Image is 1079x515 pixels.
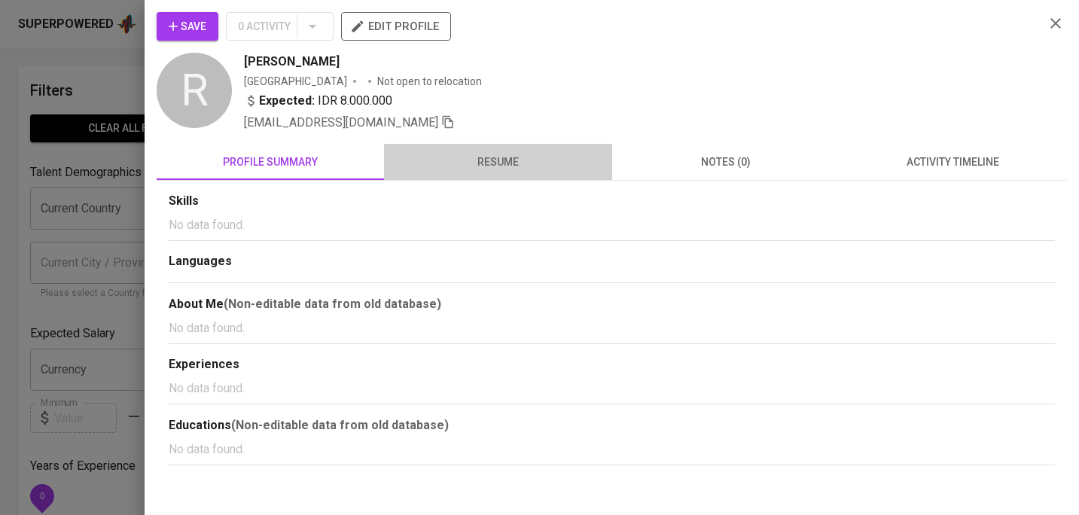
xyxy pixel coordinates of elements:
div: Skills [169,193,1055,210]
p: Not open to relocation [377,74,482,89]
div: Educations [169,416,1055,434]
div: About Me [169,295,1055,313]
span: [PERSON_NAME] [244,53,340,71]
b: (Non-editable data from old database) [231,418,449,432]
div: R [157,53,232,128]
p: No data found. [169,319,1055,337]
div: IDR 8.000.000 [244,92,392,110]
b: (Non-editable data from old database) [224,297,441,311]
span: resume [393,153,602,172]
div: Languages [169,253,1055,270]
span: activity timeline [849,153,1058,172]
span: edit profile [353,17,439,36]
div: [GEOGRAPHIC_DATA] [244,74,347,89]
p: No data found. [169,440,1055,459]
button: edit profile [341,12,451,41]
p: No data found. [169,216,1055,234]
b: Expected: [259,92,315,110]
span: profile summary [166,153,375,172]
span: [EMAIL_ADDRESS][DOMAIN_NAME] [244,115,438,130]
a: edit profile [341,20,451,32]
p: No data found. [169,379,1055,398]
span: notes (0) [621,153,831,172]
div: Experiences [169,356,1055,373]
button: Save [157,12,218,41]
span: Save [169,17,206,36]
